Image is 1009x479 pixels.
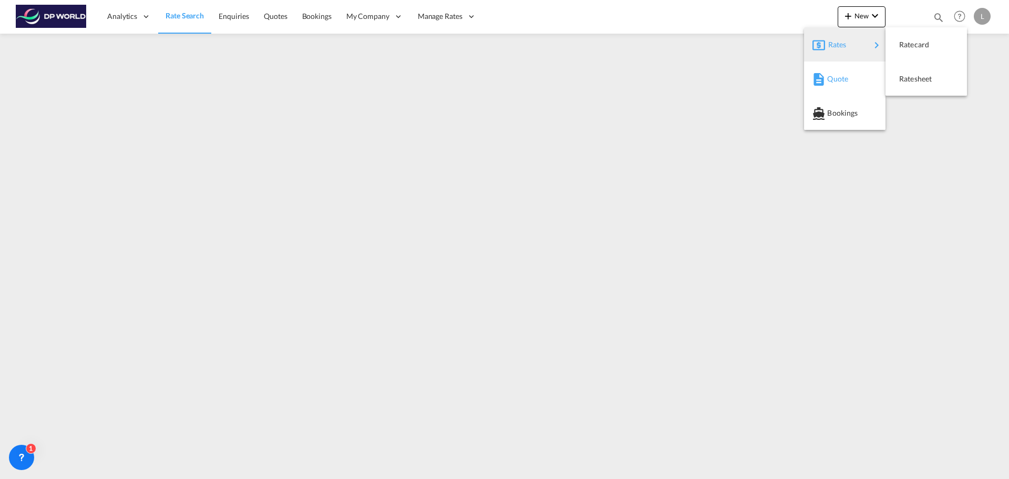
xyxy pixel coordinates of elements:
div: Quote [812,66,877,92]
span: Quote [827,68,839,89]
button: Quote [804,62,886,96]
span: Rates [828,34,841,55]
md-icon: icon-chevron-right [870,39,883,52]
span: Bookings [827,103,839,124]
button: Bookings [804,96,886,130]
div: Bookings [812,100,877,126]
